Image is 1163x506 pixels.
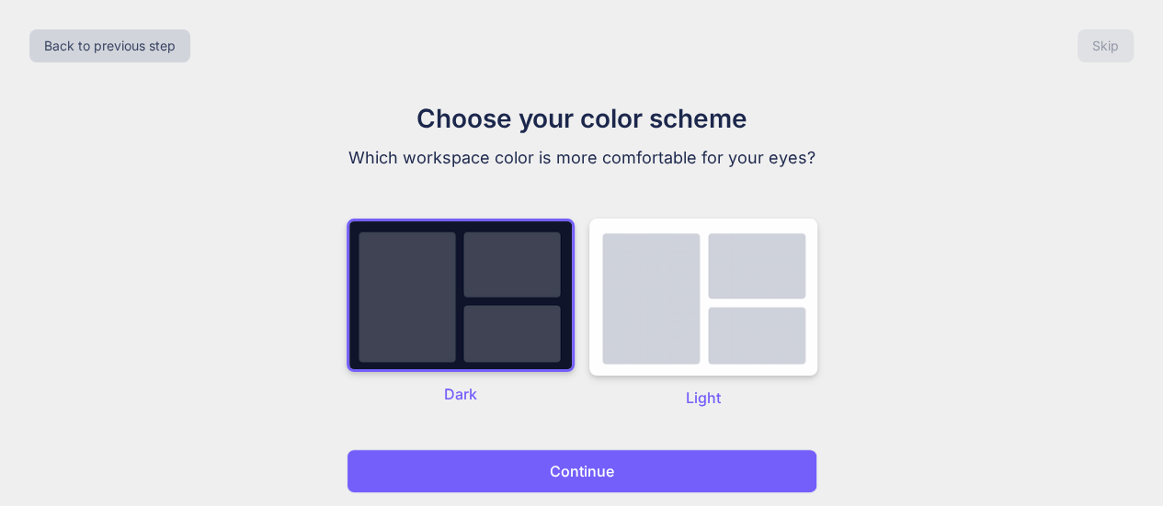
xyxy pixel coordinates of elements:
img: dark [589,219,817,376]
button: Continue [347,449,817,493]
p: Dark [347,383,575,405]
img: dark [347,219,575,372]
p: Which workspace color is more comfortable for your eyes? [273,145,891,171]
p: Continue [550,460,614,482]
h1: Choose your color scheme [273,99,891,138]
p: Light [589,387,817,409]
button: Skip [1077,29,1134,62]
button: Back to previous step [29,29,190,62]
